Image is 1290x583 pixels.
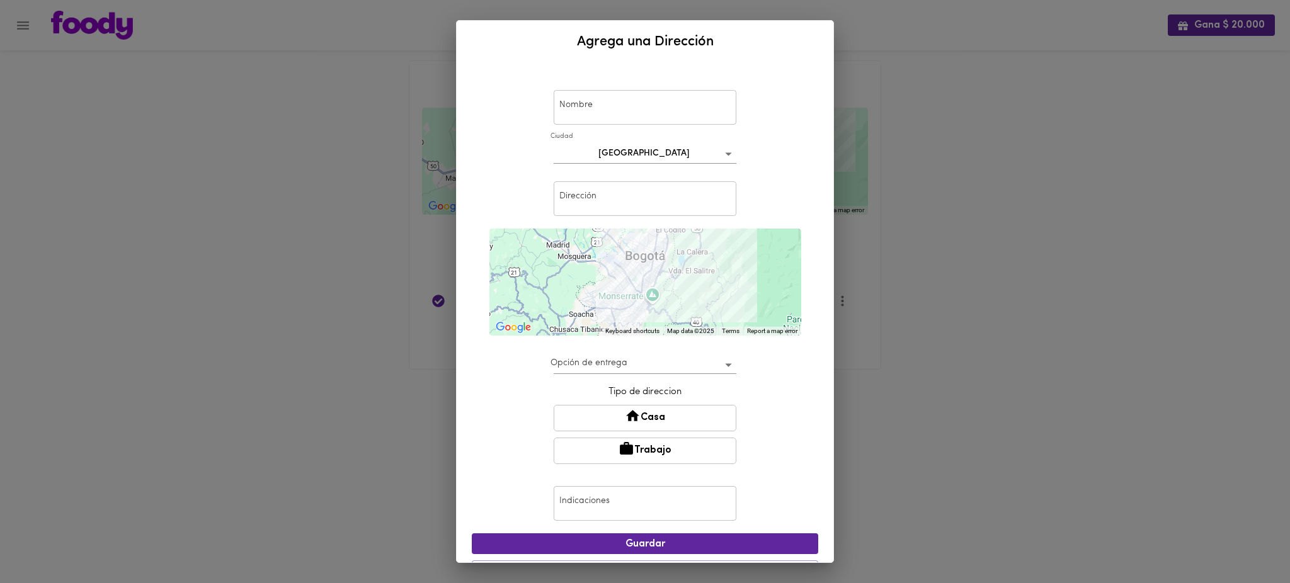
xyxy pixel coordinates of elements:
[554,486,736,521] input: Dejar en recepción del 7mo piso
[667,327,714,334] span: Map data ©2025
[554,181,736,216] input: Incluye oficina, apto, piso, etc.
[551,132,573,142] label: Ciudad
[554,90,736,125] input: Mi Casa
[554,385,736,399] p: Tipo de direccion
[605,327,659,336] button: Keyboard shortcuts
[747,327,797,334] a: Report a map error
[722,327,739,334] a: Terms
[482,538,808,550] span: Guardar
[493,319,534,336] a: Open this area in Google Maps (opens a new window)
[493,319,534,336] img: Google
[1217,510,1277,570] iframe: Messagebird Livechat Widget
[472,31,818,53] h2: Agrega una Dirección
[554,438,736,464] button: Trabajo
[554,355,736,375] div: ​
[551,357,627,370] label: Opción de entrega
[554,405,736,431] button: Casa
[554,144,736,164] div: [GEOGRAPHIC_DATA]
[472,533,818,554] button: Guardar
